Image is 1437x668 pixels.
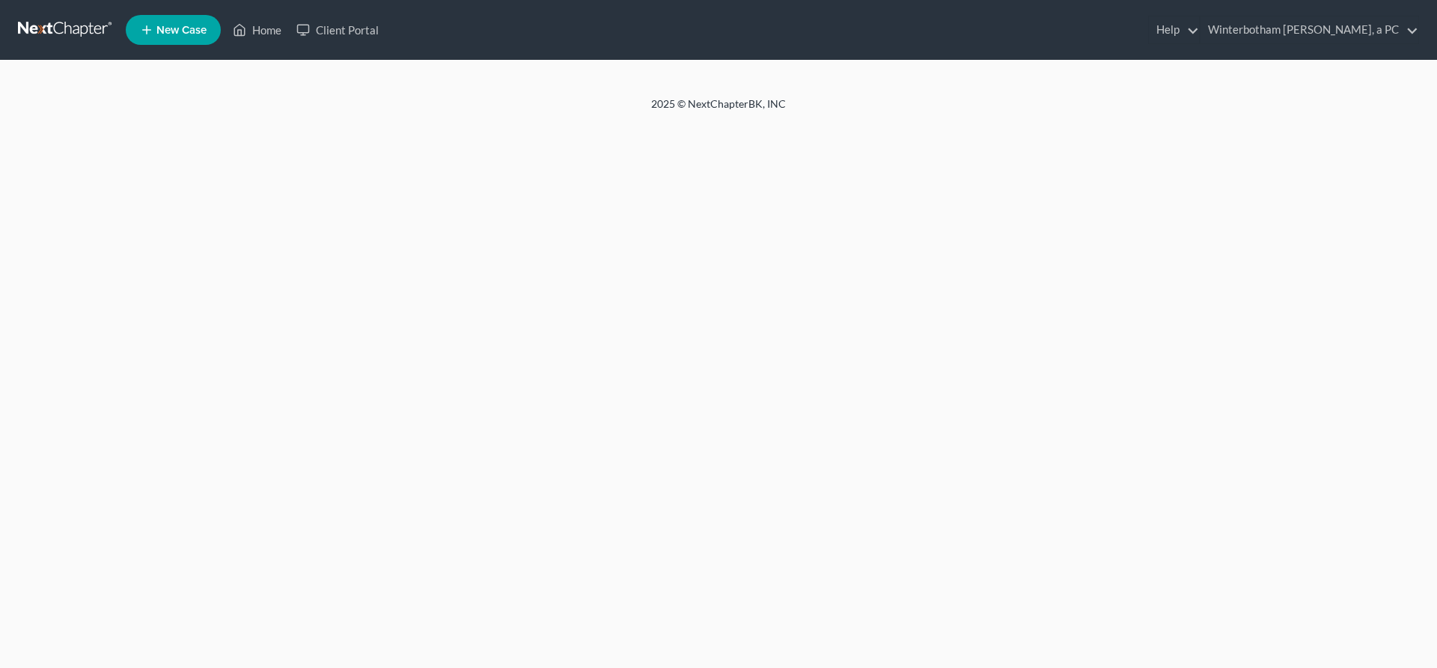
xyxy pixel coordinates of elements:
[289,16,386,43] a: Client Portal
[1149,16,1199,43] a: Help
[292,96,1145,123] div: 2025 © NextChapterBK, INC
[1200,16,1418,43] a: Winterbotham [PERSON_NAME], a PC
[225,16,289,43] a: Home
[126,15,221,45] new-legal-case-button: New Case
